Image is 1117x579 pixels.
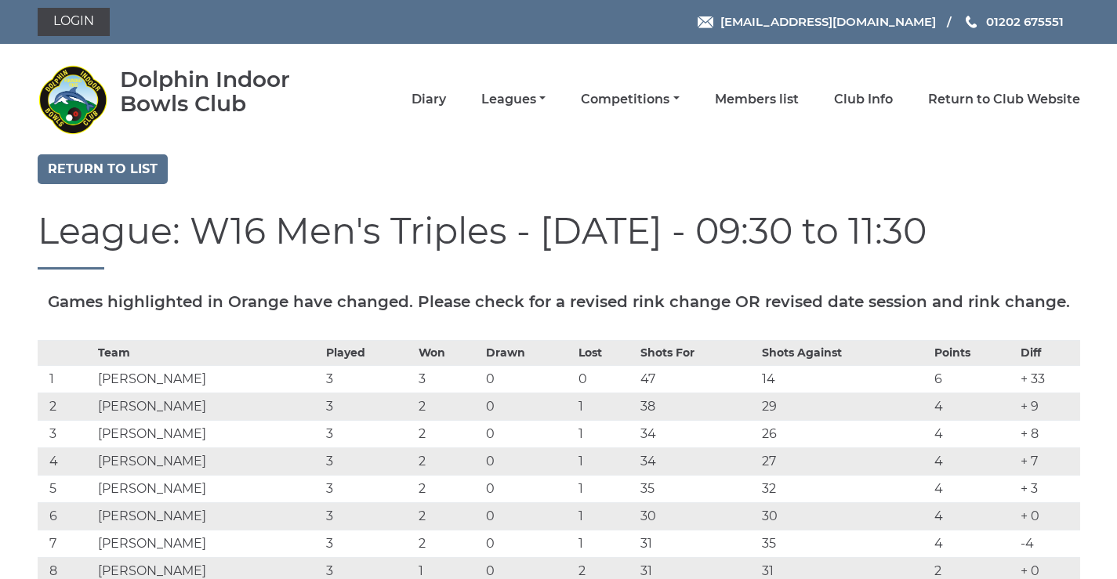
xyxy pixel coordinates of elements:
a: Phone us 01202 675551 [963,13,1064,31]
td: 34 [636,447,758,475]
th: Played [322,340,415,365]
td: 14 [758,365,930,393]
td: 3 [322,420,415,447]
td: 4 [930,530,1017,557]
a: Members list [715,91,799,108]
td: [PERSON_NAME] [94,447,322,475]
td: 3 [322,530,415,557]
img: Email [698,16,713,28]
th: Drawn [482,340,575,365]
td: 1 [575,447,636,475]
a: Return to list [38,154,168,184]
td: 3 [322,447,415,475]
td: 0 [482,502,575,530]
td: 34 [636,420,758,447]
td: 1 [575,393,636,420]
td: 4 [930,475,1017,502]
td: 1 [575,530,636,557]
td: 26 [758,420,930,447]
td: 5 [38,475,95,502]
td: + 9 [1017,393,1080,420]
td: 1 [575,475,636,502]
td: 4 [930,447,1017,475]
td: 29 [758,393,930,420]
td: [PERSON_NAME] [94,530,322,557]
span: 01202 675551 [986,14,1064,29]
td: 1 [575,502,636,530]
td: [PERSON_NAME] [94,502,322,530]
td: 3 [322,393,415,420]
img: Dolphin Indoor Bowls Club [38,64,108,135]
span: [EMAIL_ADDRESS][DOMAIN_NAME] [720,14,936,29]
td: 7 [38,530,95,557]
a: Return to Club Website [928,91,1080,108]
td: 0 [482,475,575,502]
td: -4 [1017,530,1080,557]
td: 6 [930,365,1017,393]
td: 1 [38,365,95,393]
td: 3 [322,502,415,530]
td: 0 [482,447,575,475]
h5: Games highlighted in Orange have changed. Please check for a revised rink change OR revised date ... [38,293,1080,310]
td: + 7 [1017,447,1080,475]
td: 2 [415,475,482,502]
td: 30 [636,502,758,530]
td: [PERSON_NAME] [94,393,322,420]
td: [PERSON_NAME] [94,365,322,393]
h1: League: W16 Men's Triples - [DATE] - 09:30 to 11:30 [38,212,1080,270]
td: 2 [415,530,482,557]
td: 4 [930,502,1017,530]
td: 3 [38,420,95,447]
a: Email [EMAIL_ADDRESS][DOMAIN_NAME] [698,13,936,31]
td: 32 [758,475,930,502]
td: [PERSON_NAME] [94,420,322,447]
td: 0 [482,365,575,393]
td: + 8 [1017,420,1080,447]
img: Phone us [966,16,977,28]
th: Team [94,340,322,365]
td: 35 [636,475,758,502]
td: 1 [575,420,636,447]
td: 0 [575,365,636,393]
td: 47 [636,365,758,393]
td: 31 [636,530,758,557]
td: 0 [482,420,575,447]
td: 2 [415,502,482,530]
td: + 3 [1017,475,1080,502]
td: 4 [38,447,95,475]
th: Lost [575,340,636,365]
td: 2 [38,393,95,420]
a: Club Info [834,91,893,108]
td: + 33 [1017,365,1080,393]
td: 3 [415,365,482,393]
td: 4 [930,420,1017,447]
td: 2 [415,420,482,447]
th: Shots Against [758,340,930,365]
td: 27 [758,447,930,475]
a: Competitions [581,91,679,108]
td: 3 [322,475,415,502]
a: Login [38,8,110,36]
td: [PERSON_NAME] [94,475,322,502]
div: Dolphin Indoor Bowls Club [120,67,335,116]
td: 4 [930,393,1017,420]
th: Diff [1017,340,1080,365]
td: + 0 [1017,502,1080,530]
td: 35 [758,530,930,557]
td: 3 [322,365,415,393]
a: Diary [412,91,446,108]
a: Leagues [481,91,546,108]
td: 30 [758,502,930,530]
th: Points [930,340,1017,365]
td: 6 [38,502,95,530]
td: 2 [415,447,482,475]
th: Shots For [636,340,758,365]
td: 0 [482,393,575,420]
td: 0 [482,530,575,557]
th: Won [415,340,482,365]
td: 2 [415,393,482,420]
td: 38 [636,393,758,420]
